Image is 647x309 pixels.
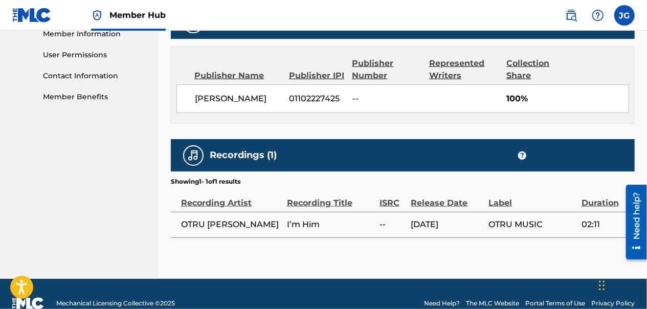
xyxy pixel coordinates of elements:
span: [DATE] [411,218,484,231]
a: Portal Terms of Use [525,299,585,308]
div: Represented Writers [429,57,499,82]
div: Publisher Number [352,57,421,82]
span: 100% [506,93,629,105]
div: Release Date [411,186,484,209]
img: search [565,9,577,21]
span: Mechanical Licensing Collective © 2025 [56,299,175,308]
div: User Menu [614,5,635,26]
a: Contact Information [43,71,146,81]
a: Member Benefits [43,92,146,102]
img: Top Rightsholder [91,9,103,21]
a: Need Help? [424,299,460,308]
a: User Permissions [43,50,146,60]
div: Publisher Name [194,70,281,82]
img: Recordings [187,149,199,162]
span: 01102227425 [289,93,345,105]
img: MLC Logo [12,8,52,23]
span: -- [352,93,422,105]
h5: Recordings (1) [210,149,277,161]
span: [PERSON_NAME] [195,93,282,105]
div: Recording Title [287,186,374,209]
a: Member Information [43,29,146,39]
div: Help [588,5,608,26]
iframe: Chat Widget [596,260,647,309]
div: Duration [582,186,630,209]
img: help [592,9,604,21]
div: Recording Artist [181,186,282,209]
span: OTRU MUSIC [488,218,576,231]
div: Collection Share [506,57,572,82]
span: 02:11 [582,218,630,231]
a: Public Search [561,5,582,26]
a: Privacy Policy [591,299,635,308]
div: Publisher IPI [289,70,344,82]
span: -- [380,218,406,231]
p: Showing 1 - 1 of 1 results [171,177,240,186]
div: ISRC [380,186,406,209]
div: Drag [599,270,605,301]
span: ? [518,151,526,160]
span: OTRU [PERSON_NAME] [181,218,282,231]
iframe: Resource Center [618,181,647,263]
span: I’m Him [287,218,374,231]
span: Member Hub [109,9,166,21]
a: The MLC Website [466,299,519,308]
div: Label [488,186,576,209]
